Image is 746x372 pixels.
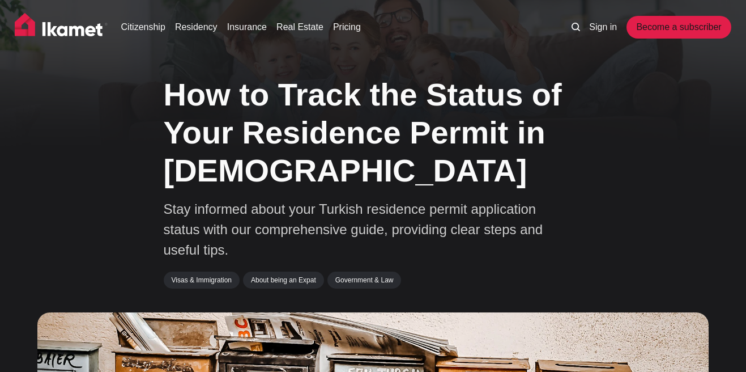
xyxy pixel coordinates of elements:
[333,20,361,34] a: Pricing
[175,20,218,34] a: Residency
[227,20,267,34] a: Insurance
[164,199,560,260] p: Stay informed about your Turkish residence permit application status with our comprehensive guide...
[327,272,402,289] a: Government & Law
[164,75,583,190] h1: How to Track the Status of Your Residence Permit in [DEMOGRAPHIC_DATA]
[164,272,240,289] a: Visas & Immigration
[121,20,165,34] a: Citizenship
[15,13,108,41] img: Ikamet home
[626,16,731,39] a: Become a subscriber
[276,20,323,34] a: Real Estate
[589,20,617,34] a: Sign in
[243,272,324,289] a: About being an Expat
